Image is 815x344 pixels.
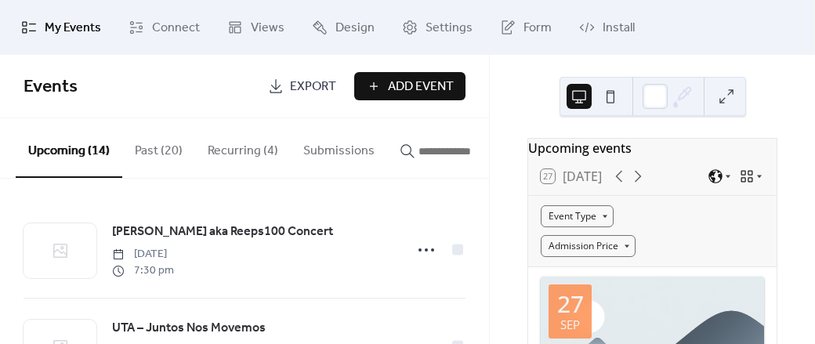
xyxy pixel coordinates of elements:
[122,118,195,176] button: Past (20)
[152,19,200,38] span: Connect
[112,318,266,339] a: UTA – Juntos Nos Movemos
[112,319,266,338] span: UTA – Juntos Nos Movemos
[256,72,348,100] a: Export
[195,118,291,176] button: Recurring (4)
[9,6,113,49] a: My Events
[216,6,296,49] a: Views
[390,6,484,49] a: Settings
[560,319,580,331] div: Sep
[16,118,122,178] button: Upcoming (14)
[426,19,473,38] span: Settings
[603,19,635,38] span: Install
[567,6,647,49] a: Install
[388,78,454,96] span: Add Event
[335,19,375,38] span: Design
[557,292,584,316] div: 27
[112,246,174,263] span: [DATE]
[300,6,386,49] a: Design
[251,19,284,38] span: Views
[117,6,212,49] a: Connect
[290,78,336,96] span: Export
[523,19,552,38] span: Form
[45,19,101,38] span: My Events
[112,222,333,242] a: [PERSON_NAME] aka Reeps100 Concert
[24,70,78,104] span: Events
[112,223,333,241] span: [PERSON_NAME] aka Reeps100 Concert
[291,118,387,176] button: Submissions
[112,263,174,279] span: 7:30 pm
[488,6,563,49] a: Form
[528,139,777,158] div: Upcoming events
[354,72,465,100] button: Add Event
